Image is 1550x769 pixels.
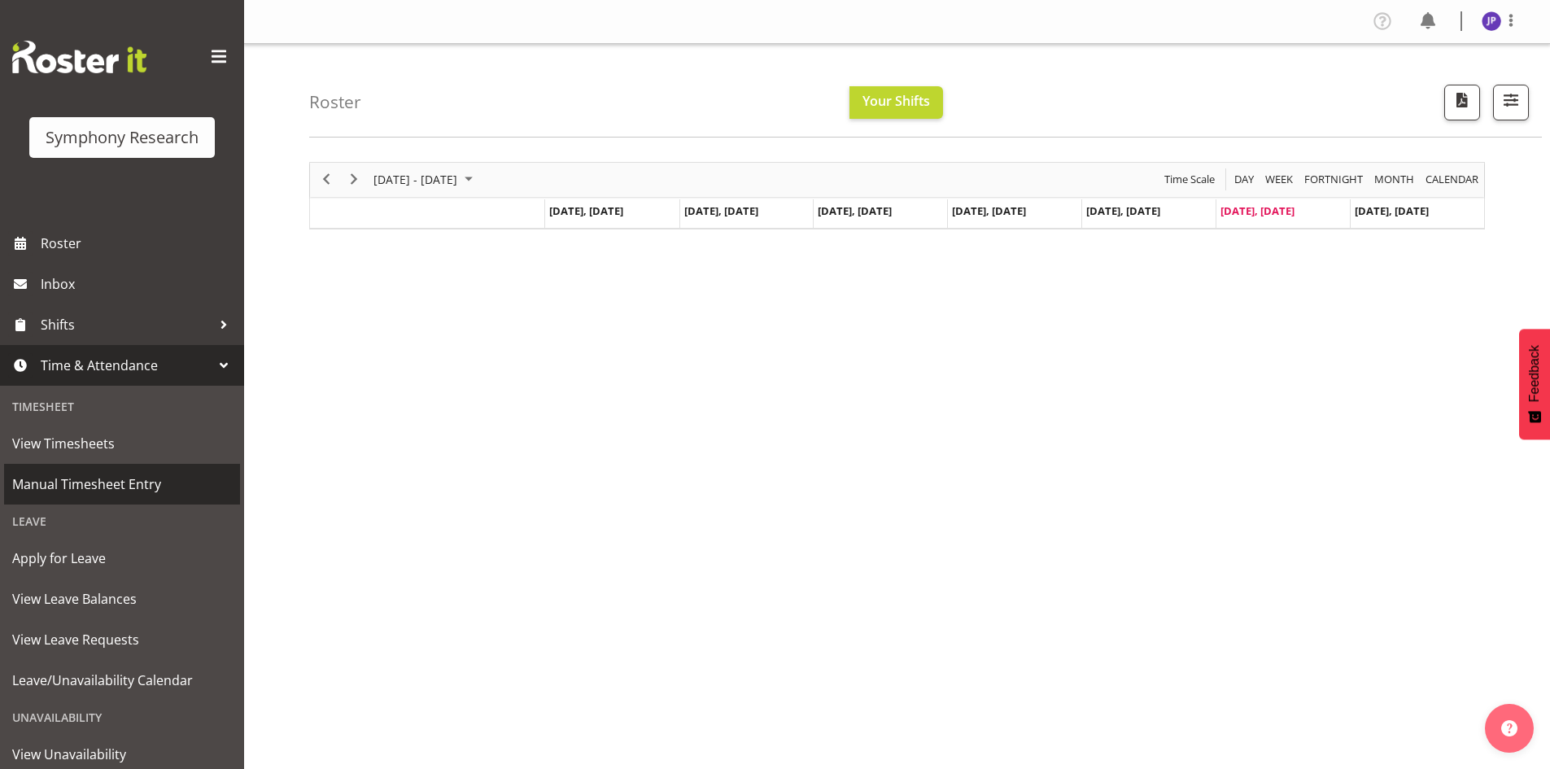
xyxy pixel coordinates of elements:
button: Month [1423,169,1482,190]
img: help-xxl-2.png [1501,720,1517,736]
button: Next [343,169,365,190]
button: Timeline Day [1232,169,1257,190]
span: [DATE] - [DATE] [372,169,459,190]
button: Feedback - Show survey [1519,329,1550,439]
span: View Leave Requests [12,627,232,652]
button: Time Scale [1162,169,1218,190]
span: [DATE], [DATE] [684,203,758,218]
span: Apply for Leave [12,546,232,570]
img: judith-partridge11888.jpg [1482,11,1501,31]
img: Rosterit website logo [12,41,146,73]
a: Manual Timesheet Entry [4,464,240,505]
button: Timeline Week [1263,169,1296,190]
span: Day [1233,169,1255,190]
span: Feedback [1527,345,1542,402]
span: Fortnight [1303,169,1364,190]
div: Unavailability [4,701,240,734]
h4: Roster [309,93,361,111]
a: View Leave Requests [4,619,240,660]
span: View Unavailability [12,742,232,767]
span: Manual Timesheet Entry [12,472,232,496]
span: [DATE], [DATE] [952,203,1026,218]
button: Timeline Month [1372,169,1417,190]
span: calendar [1424,169,1480,190]
button: September 2025 [371,169,480,190]
span: Leave/Unavailability Calendar [12,668,232,693]
span: View Leave Balances [12,587,232,611]
button: Filter Shifts [1493,85,1529,120]
span: Week [1264,169,1295,190]
button: Download a PDF of the roster according to the set date range. [1444,85,1480,120]
a: Apply for Leave [4,538,240,579]
span: Shifts [41,312,212,337]
span: Time Scale [1163,169,1216,190]
div: previous period [312,163,340,197]
span: Month [1373,169,1416,190]
span: View Timesheets [12,431,232,456]
div: September 15 - 21, 2025 [368,163,482,197]
div: Leave [4,505,240,538]
a: Leave/Unavailability Calendar [4,660,240,701]
button: Fortnight [1302,169,1366,190]
span: [DATE], [DATE] [818,203,892,218]
span: Your Shifts [862,92,930,110]
span: Roster [41,231,236,256]
span: Time & Attendance [41,353,212,378]
div: Symphony Research [46,125,199,150]
span: [DATE], [DATE] [1220,203,1295,218]
button: Previous [316,169,338,190]
a: View Leave Balances [4,579,240,619]
div: Timesheet [4,390,240,423]
div: next period [340,163,368,197]
span: [DATE], [DATE] [549,203,623,218]
span: [DATE], [DATE] [1086,203,1160,218]
button: Your Shifts [849,86,943,119]
a: View Timesheets [4,423,240,464]
span: [DATE], [DATE] [1355,203,1429,218]
span: Inbox [41,272,236,296]
div: Timeline Week of September 20, 2025 [309,162,1485,229]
